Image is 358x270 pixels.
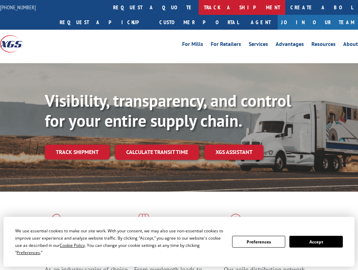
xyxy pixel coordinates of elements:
a: For Mills [182,41,203,49]
a: Agent [244,15,278,30]
span: Preferences [17,250,40,255]
a: Resources [311,41,336,49]
b: Visibility, transparency, and control for your entire supply chain. [45,90,291,131]
a: Track shipment [45,145,110,159]
img: xgs-icon-total-supply-chain-intelligence-red [45,214,66,232]
a: XGS ASSISTANT [205,145,263,160]
a: Request a pickup [54,15,154,30]
a: Customer Portal [154,15,244,30]
button: Preferences [232,236,285,248]
div: We use essential cookies to make our site work. With your consent, we may also use non-essential ... [15,227,224,256]
span: Cookie Policy [60,242,85,248]
a: Calculate transit time [115,145,199,160]
img: xgs-icon-flagship-distribution-model-red [224,214,248,232]
div: Cookie Consent Prompt [3,217,355,267]
a: About [343,41,358,49]
button: Accept [289,236,342,248]
a: For Retailers [211,41,241,49]
a: Advantages [276,41,304,49]
a: Services [249,41,268,49]
img: xgs-icon-focused-on-flooring-red [134,214,150,232]
a: Join Our Team [278,15,358,30]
